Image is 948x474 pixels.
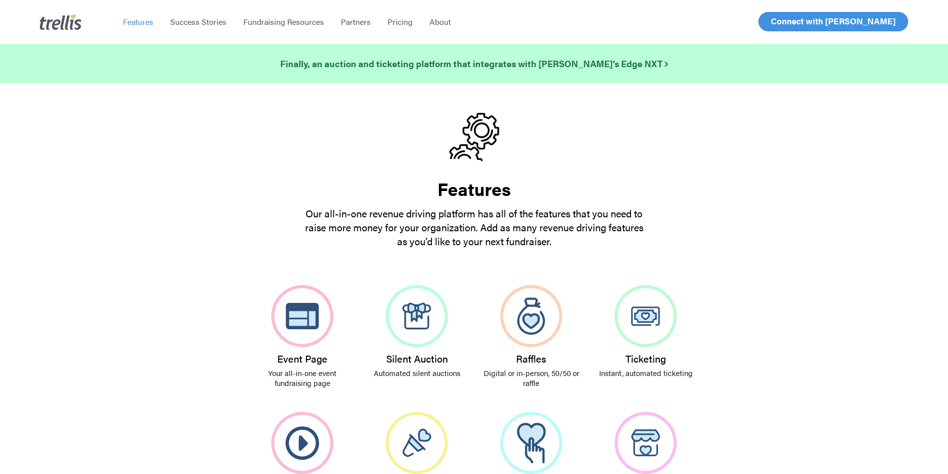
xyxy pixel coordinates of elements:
img: Live Auction [386,412,448,474]
span: Fundraising Resources [243,16,324,27]
a: Silent Auction Automated silent auctions [360,273,474,390]
a: Finally, an auction and ticketing platform that integrates with [PERSON_NAME]’s Edge NXT [280,57,668,71]
p: Automated silent auctions [367,368,467,378]
img: Event Page [271,285,333,347]
img: Donations [500,412,562,474]
img: Silent Auction [386,285,448,347]
span: About [429,16,451,27]
a: Features [114,17,162,27]
span: Connect with [PERSON_NAME] [771,15,896,27]
span: Success Stories [170,16,226,27]
p: Digital or in-person, 50/50 or raffle [481,368,582,388]
img: Raffles [500,285,562,347]
span: Features [123,16,153,27]
h3: Silent Auction [367,353,467,364]
p: Instant, automated ticketing [596,368,696,378]
h3: Ticketing [596,353,696,364]
a: Ticketing Instant, automated ticketing [589,273,703,390]
strong: Features [437,176,511,201]
a: Raffles Digital or in-person, 50/50 or raffle [474,273,589,400]
p: Our all-in-one revenue driving platform has all of the features that you need to raise more money... [300,206,648,248]
span: Pricing [388,16,413,27]
a: Connect with [PERSON_NAME] [758,12,908,31]
span: Partners [341,16,371,27]
a: Partners [332,17,379,27]
img: Ticketing [615,285,677,347]
h3: Event Page [252,353,353,364]
a: Success Stories [162,17,235,27]
strong: Finally, an auction and ticketing platform that integrates with [PERSON_NAME]’s Edge NXT [280,57,668,70]
a: About [421,17,459,27]
h3: Raffles [481,353,582,364]
img: Trellis [40,14,82,30]
img: gears.svg [449,113,499,161]
a: Pricing [379,17,421,27]
img: eCommerce [615,412,677,474]
a: Fundraising Resources [235,17,332,27]
a: Event Page Your all-in-one event fundraising page [245,273,360,400]
p: Your all-in-one event fundraising page [252,368,353,388]
img: Hybrid Events [271,412,333,474]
